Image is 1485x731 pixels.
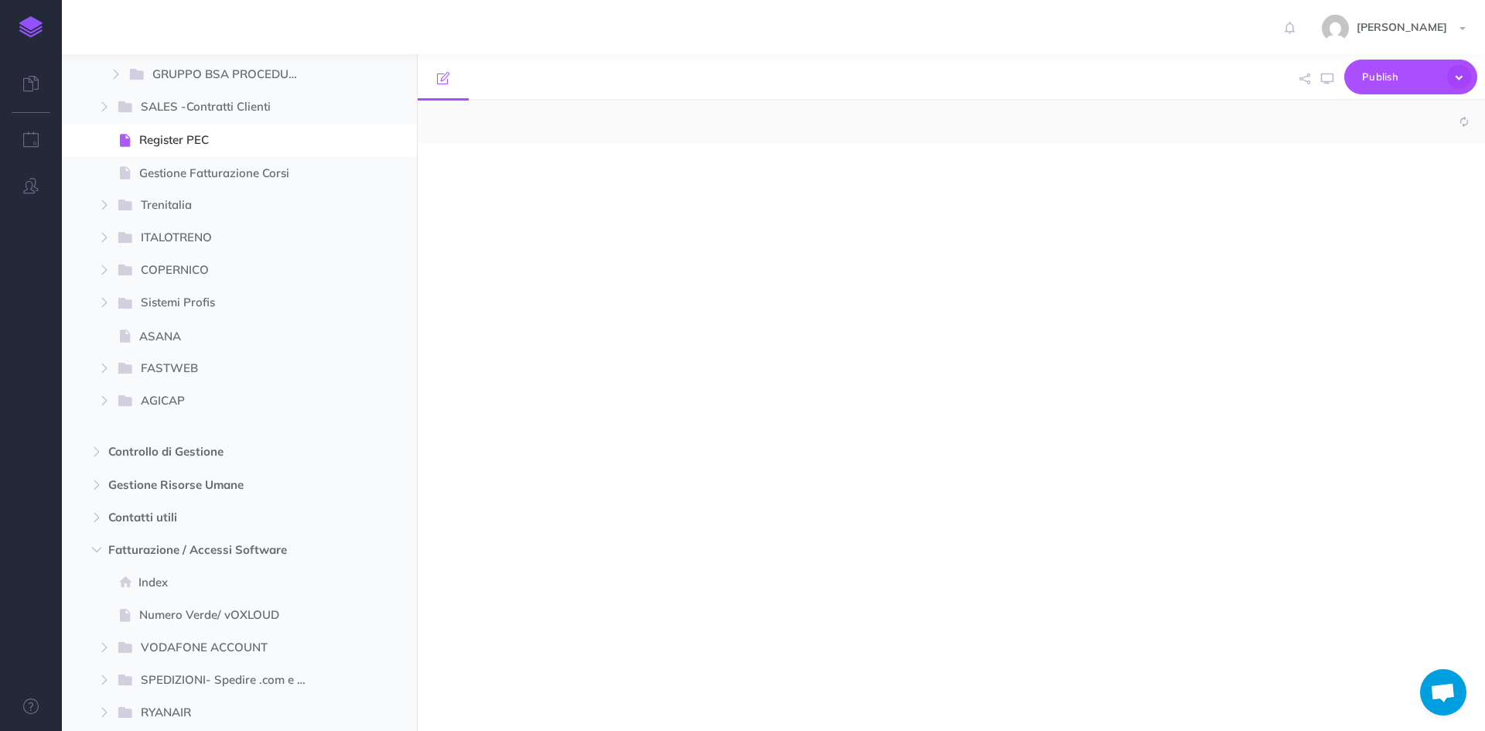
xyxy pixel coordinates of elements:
[139,131,324,149] span: Register PEC
[141,97,301,118] span: SALES -Contratti Clienti
[152,65,310,85] span: GRUPPO BSA PROCEDURA
[141,261,301,281] span: COPERNICO
[1362,65,1439,89] span: Publish
[1420,669,1466,716] a: Aprire la chat
[141,703,301,723] span: RYANAIR
[141,671,326,691] span: SPEDIZIONI- Spedire .com e UPS
[141,359,301,379] span: FASTWEB
[19,16,43,38] img: logo-mark.svg
[1349,20,1455,34] span: [PERSON_NAME]
[138,573,324,592] span: Index
[108,476,305,494] span: Gestione Risorse Umane
[141,196,301,216] span: Trenitalia
[139,164,324,183] span: Gestione Fatturazione Corsi
[141,638,301,658] span: VODAFONE ACCOUNT
[141,293,301,313] span: Sistemi Profis
[108,541,305,559] span: Fatturazione / Accessi Software
[139,606,324,624] span: Numero Verde/ vOXLOUD
[108,442,305,461] span: Controllo di Gestione
[141,228,301,248] span: ITALOTRENO
[1344,60,1477,94] button: Publish
[1322,15,1349,42] img: 773ddf364f97774a49de44848d81cdba.jpg
[139,327,324,346] span: ASANA
[141,391,301,412] span: AGICAP
[108,508,305,527] span: Contatti utili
